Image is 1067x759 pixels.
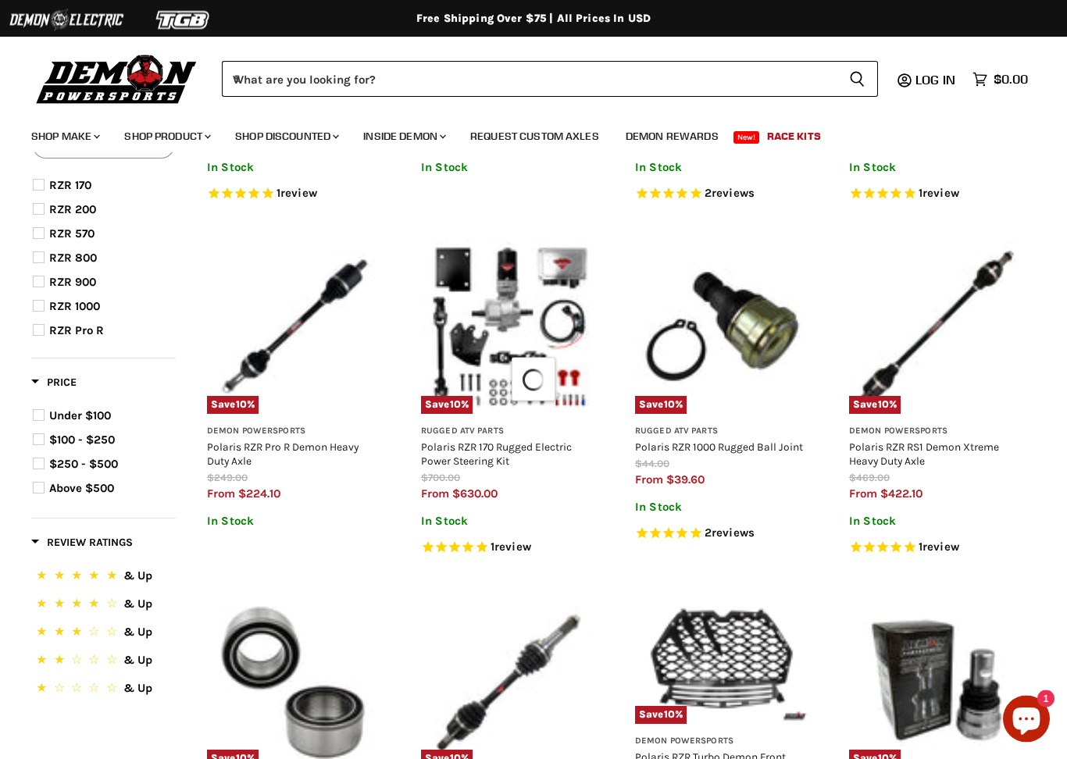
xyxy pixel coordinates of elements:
span: Rated 5.0 out of 5 stars 1 reviews [207,187,382,203]
span: review [280,187,317,201]
img: Demon Electric Logo 2 [8,5,125,35]
span: 2 reviews [705,526,755,540]
button: 1 Star. [33,679,174,702]
form: Product [222,61,878,97]
span: Under $100 [49,409,111,423]
a: Polaris RZR RS1 Demon Xtreme Heavy Duty AxleSave10% [849,240,1024,415]
a: Polaris RZR 170 Rugged Electric Power Steering KitSave10% [421,240,596,415]
span: 1 reviews [919,541,959,555]
span: from [635,473,663,487]
span: Save % [849,397,901,414]
a: Demon Rewards [614,120,730,152]
span: $0.00 [994,72,1028,87]
p: In Stock [635,162,810,175]
p: In Stock [635,501,810,515]
span: 10 [450,399,461,411]
span: $44.00 [635,458,669,470]
button: 3 Stars. [33,623,174,646]
span: $422.10 [880,487,922,501]
span: RZR 170 [49,179,91,193]
span: from [849,487,877,501]
a: Polaris RZR 170 Rugged Electric Power Steering Kit [421,441,572,468]
span: 10 [664,399,675,411]
span: Rated 5.0 out of 5 stars 2 reviews [635,187,810,203]
a: Shop Product [112,120,220,152]
span: $224.10 [238,487,280,501]
img: TGB Logo 2 [125,5,242,35]
span: $39.60 [666,473,705,487]
span: RZR 900 [49,276,96,290]
span: $469.00 [849,472,890,484]
span: review [922,541,959,555]
p: In Stock [421,515,596,529]
span: Rated 5.0 out of 5 stars 1 reviews [421,540,596,557]
a: Polaris RZR RS1 Demon Xtreme Heavy Duty Axle [849,441,999,468]
span: 2 reviews [705,187,755,201]
span: $700.00 [421,472,460,484]
span: 10 [664,709,675,721]
span: review [494,541,531,555]
a: Polaris RZR 1000 Rugged Ball JointSave10% [635,240,810,415]
span: reviews [712,526,755,540]
span: 10 [236,399,247,411]
span: reviews [712,187,755,201]
span: & Up [123,654,152,668]
span: Save % [421,397,473,414]
span: Rated 5.0 out of 5 stars 1 reviews [849,187,1024,203]
span: $250 - $500 [49,458,118,472]
a: $0.00 [965,68,1036,91]
span: RZR Pro R [49,324,104,338]
span: review [922,187,959,201]
h3: Rugged ATV Parts [635,426,810,438]
span: & Up [123,682,152,696]
span: $249.00 [207,472,248,484]
button: 4 Stars. [33,595,174,618]
span: Save % [635,707,687,724]
inbox-online-store-chat: Shopify online store chat [998,696,1055,747]
a: Polaris RZR 1000 Rugged Ball Joint [635,441,803,454]
img: Polaris RZR RS1 Demon Xtreme Heavy Duty Axle [849,240,1024,415]
span: & Up [123,625,152,640]
h3: Rugged ATV Parts [421,426,596,438]
span: from [421,487,449,501]
span: $630.00 [452,487,498,501]
span: 1 reviews [491,541,531,555]
span: New! [733,131,760,144]
a: Log in [908,73,965,87]
span: $100 - $250 [49,433,115,447]
p: In Stock [207,162,382,175]
span: RZR 1000 [49,300,100,314]
p: In Stock [849,515,1024,529]
button: 2 Stars. [33,651,174,674]
p: In Stock [849,162,1024,175]
button: Filter by Review Ratings [31,536,133,555]
img: Polaris RZR 170 Rugged Electric Power Steering Kit [421,240,596,415]
span: Price [31,376,77,390]
span: Review Ratings [31,536,133,550]
p: In Stock [207,515,382,529]
span: 10 [878,399,889,411]
h3: Demon Powersports [207,426,382,438]
span: RZR 200 [49,203,96,217]
span: Rated 5.0 out of 5 stars 2 reviews [635,526,810,543]
ul: Main menu [20,114,1024,152]
img: Polaris RZR 1000 Rugged Ball Joint [635,240,810,415]
span: from [207,487,235,501]
span: Save % [207,397,259,414]
img: Polaris RZR Pro R Demon Heavy Duty Axle [207,240,382,415]
input: When autocomplete results are available use up and down arrows to review and enter to select [222,61,837,97]
button: Filter by Price [31,376,77,395]
span: 1 reviews [277,187,317,201]
a: Request Custom Axles [459,120,611,152]
a: Shop Make [20,120,109,152]
a: Polaris RZR Pro R Demon Heavy Duty AxleSave10% [207,240,382,415]
span: RZR 800 [49,251,97,265]
span: Save % [635,397,687,414]
span: Rated 5.0 out of 5 stars 1 reviews [849,540,1024,557]
p: In Stock [421,162,596,175]
a: Polaris RZR Pro R Demon Heavy Duty Axle [207,441,359,468]
img: Polaris RZR Turbo Demon Front Grille [635,593,810,725]
span: RZR 570 [49,227,95,241]
span: 1 reviews [919,187,959,201]
span: Above $500 [49,482,114,496]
